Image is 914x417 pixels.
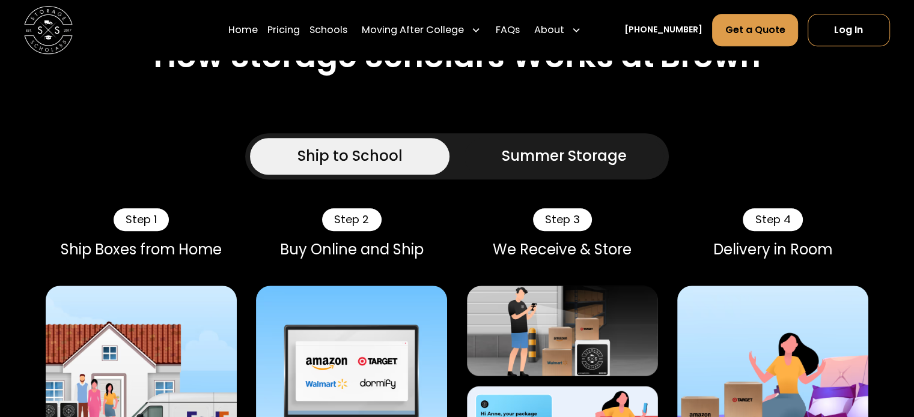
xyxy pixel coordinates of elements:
div: Buy Online and Ship [256,241,447,258]
a: FAQs [495,13,519,47]
div: Step 2 [322,208,381,231]
div: Summer Storage [502,145,627,167]
div: Ship to School [297,145,403,167]
div: Moving After College [357,13,486,47]
a: Get a Quote [712,14,797,46]
a: Pricing [267,13,300,47]
div: Step 4 [743,208,802,231]
div: Moving After College [362,23,464,37]
img: Storage Scholars main logo [24,6,73,55]
div: Step 1 [114,208,169,231]
a: Home [228,13,258,47]
h2: How Storage Scholars Works at [153,38,654,76]
div: Ship Boxes from Home [46,241,237,258]
div: About [529,13,586,47]
a: [PHONE_NUMBER] [624,24,702,37]
div: Delivery in Room [677,241,868,258]
h2: Brown [660,38,761,76]
div: We Receive & Store [467,241,658,258]
div: About [534,23,564,37]
a: Schools [309,13,347,47]
a: Log In [808,14,890,46]
div: Step 3 [533,208,592,231]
